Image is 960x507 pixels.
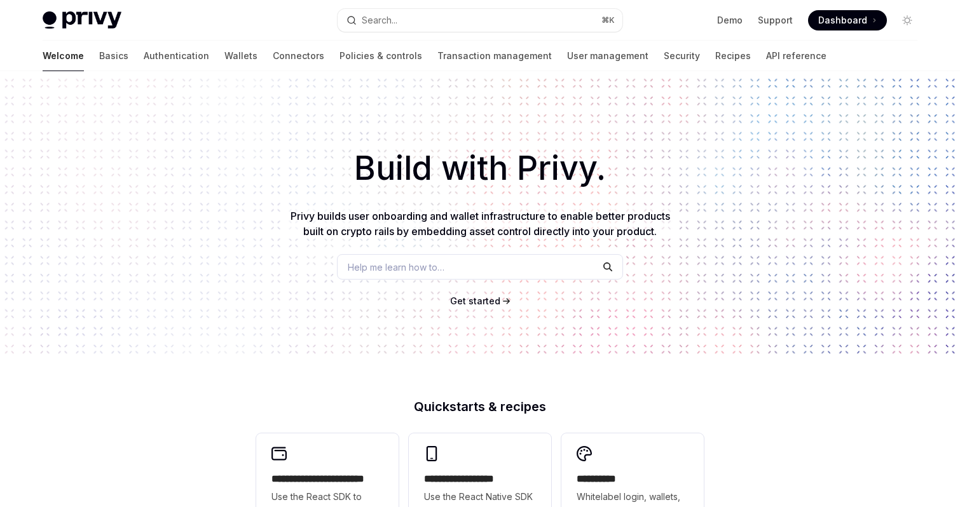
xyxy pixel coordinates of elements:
h2: Quickstarts & recipes [256,400,704,413]
a: Basics [99,41,128,71]
div: Search... [362,13,397,28]
a: Recipes [715,41,751,71]
h1: Build with Privy. [20,144,940,193]
a: Welcome [43,41,84,71]
a: Security [664,41,700,71]
a: Get started [450,295,500,308]
a: API reference [766,41,826,71]
button: Toggle dark mode [897,10,917,30]
a: Authentication [144,41,209,71]
a: Transaction management [437,41,552,71]
span: Get started [450,295,500,306]
a: Policies & controls [339,41,422,71]
span: Help me learn how to… [348,260,444,274]
a: User management [567,41,648,71]
a: Connectors [273,41,324,71]
span: ⌘ K [601,15,615,25]
button: Search...⌘K [338,9,622,32]
span: Privy builds user onboarding and wallet infrastructure to enable better products built on crypto ... [291,210,670,238]
a: Dashboard [808,10,887,30]
span: Dashboard [818,14,867,27]
a: Wallets [224,41,257,71]
a: Demo [717,14,743,27]
img: light logo [43,11,121,29]
a: Support [758,14,793,27]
